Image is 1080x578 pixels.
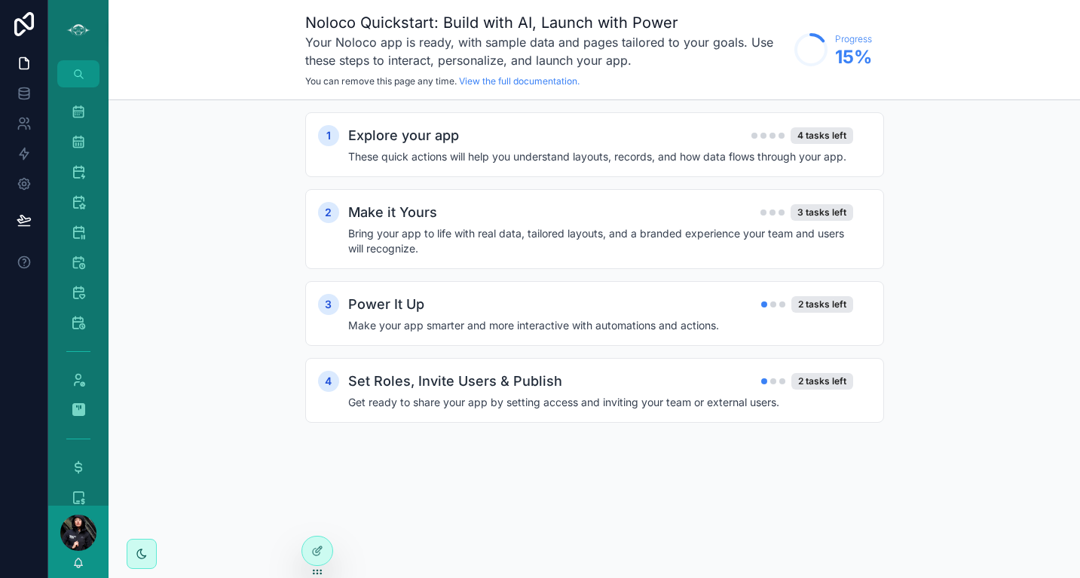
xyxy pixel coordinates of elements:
[48,87,109,506] div: scrollable content
[459,75,580,87] a: View the full documentation.
[66,18,90,42] img: App logo
[835,45,872,69] span: 15 %
[305,33,787,69] h3: Your Noloco app is ready, with sample data and pages tailored to your goals. Use these steps to i...
[835,33,872,45] span: Progress
[305,12,787,33] h1: Noloco Quickstart: Build with AI, Launch with Power
[305,75,457,87] span: You can remove this page any time.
